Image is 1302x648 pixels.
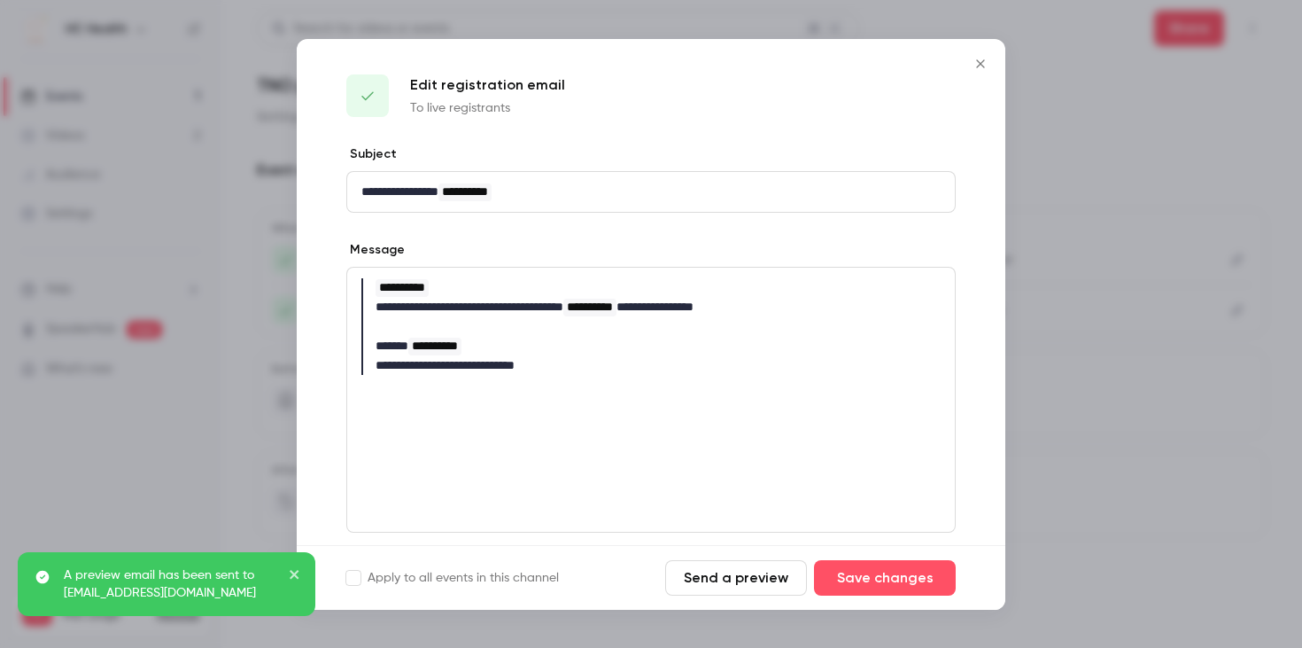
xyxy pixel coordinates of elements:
p: Edit registration email [410,74,565,96]
button: close [289,566,301,588]
label: Apply to all events in this channel [346,569,559,587]
p: A preview email has been sent to [EMAIL_ADDRESS][DOMAIN_NAME] [64,566,276,602]
div: editor [347,268,955,386]
label: Message [346,241,405,259]
button: Close [963,46,998,82]
button: Save changes [814,560,956,596]
p: To live registrants [410,99,565,117]
div: editor [347,172,955,212]
button: Send a preview [665,560,807,596]
label: Subject [346,145,397,163]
